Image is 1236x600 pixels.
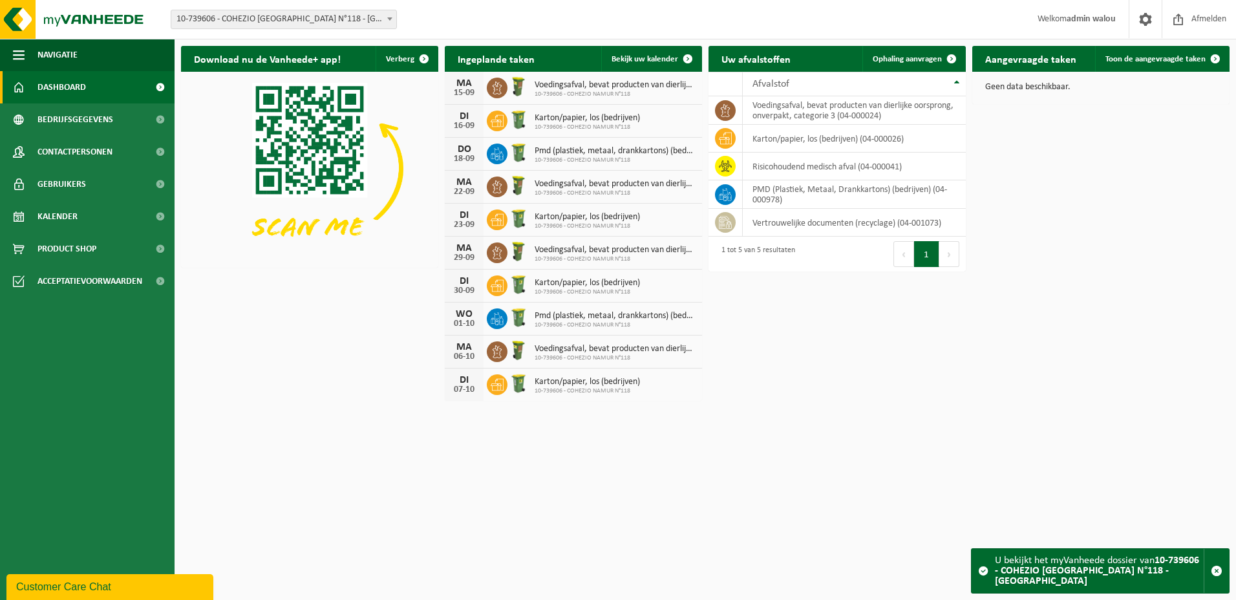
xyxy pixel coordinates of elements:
img: WB-0060-HPE-GN-50 [507,76,529,98]
img: WB-0240-HPE-GN-50 [507,109,529,131]
button: 1 [914,241,939,267]
h2: Uw afvalstoffen [709,46,804,71]
td: voedingsafval, bevat producten van dierlijke oorsprong, onverpakt, categorie 3 (04-000024) [743,96,966,125]
p: Geen data beschikbaar. [985,83,1217,92]
img: WB-0240-HPE-GN-50 [507,208,529,230]
img: WB-0060-HPE-GN-50 [507,241,529,262]
img: WB-0240-HPE-GN-50 [507,273,529,295]
img: WB-0060-HPE-GN-50 [507,339,529,361]
span: Afvalstof [752,79,789,89]
div: 30-09 [451,286,477,295]
div: 18-09 [451,155,477,164]
span: 10-739606 - COHEZIO NAMUR N°118 [535,288,640,296]
div: 16-09 [451,122,477,131]
div: DI [451,111,477,122]
td: PMD (Plastiek, Metaal, Drankkartons) (bedrijven) (04-000978) [743,180,966,209]
span: 10-739606 - COHEZIO NAMUR N°118 [535,156,696,164]
td: karton/papier, los (bedrijven) (04-000026) [743,125,966,153]
strong: admin walou [1067,14,1116,24]
div: 07-10 [451,385,477,394]
div: 06-10 [451,352,477,361]
span: Kalender [37,200,78,233]
span: Karton/papier, los (bedrijven) [535,113,640,123]
div: MA [451,243,477,253]
div: DI [451,210,477,220]
span: 10-739606 - COHEZIO NAMUR N°118 [535,222,640,230]
div: DI [451,375,477,385]
span: 10-739606 - COHEZIO NAMUR N°118 [535,387,640,395]
span: Contactpersonen [37,136,112,168]
span: Toon de aangevraagde taken [1105,55,1206,63]
div: 22-09 [451,187,477,197]
span: 10-739606 - COHEZIO NAMUR N°118 [535,354,696,362]
span: Karton/papier, los (bedrijven) [535,377,640,387]
span: 10-739606 - COHEZIO NAMUR N°118 [535,123,640,131]
span: Bedrijfsgegevens [37,103,113,136]
a: Toon de aangevraagde taken [1095,46,1228,72]
td: vertrouwelijke documenten (recyclage) (04-001073) [743,209,966,237]
div: DI [451,276,477,286]
span: Verberg [386,55,414,63]
span: 10-739606 - COHEZIO NAMUR N°118 [535,91,696,98]
button: Previous [893,241,914,267]
span: Acceptatievoorwaarden [37,265,142,297]
div: 01-10 [451,319,477,328]
span: Karton/papier, los (bedrijven) [535,212,640,222]
span: Voedingsafval, bevat producten van dierlijke oorsprong, onverpakt, categorie 3 [535,344,696,354]
span: Pmd (plastiek, metaal, drankkartons) (bedrijven) [535,146,696,156]
button: Next [939,241,959,267]
button: Verberg [376,46,437,72]
span: 10-739606 - COHEZIO NAMUR N°118 - NAMUR [171,10,397,29]
iframe: chat widget [6,572,216,600]
div: WO [451,309,477,319]
h2: Download nu de Vanheede+ app! [181,46,354,71]
a: Bekijk uw kalender [601,46,701,72]
span: Voedingsafval, bevat producten van dierlijke oorsprong, onverpakt, categorie 3 [535,80,696,91]
div: 23-09 [451,220,477,230]
div: DO [451,144,477,155]
img: Download de VHEPlus App [181,72,438,265]
span: 10-739606 - COHEZIO NAMUR N°118 [535,255,696,263]
div: MA [451,78,477,89]
h2: Aangevraagde taken [972,46,1089,71]
span: Karton/papier, los (bedrijven) [535,278,640,288]
span: 10-739606 - COHEZIO NAMUR N°118 [535,189,696,197]
div: MA [451,177,477,187]
span: Dashboard [37,71,86,103]
img: WB-0240-HPE-GN-50 [507,306,529,328]
span: Product Shop [37,233,96,265]
a: Ophaling aanvragen [862,46,964,72]
img: WB-0240-HPE-GN-50 [507,142,529,164]
div: 29-09 [451,253,477,262]
span: Voedingsafval, bevat producten van dierlijke oorsprong, onverpakt, categorie 3 [535,245,696,255]
span: Navigatie [37,39,78,71]
span: Voedingsafval, bevat producten van dierlijke oorsprong, onverpakt, categorie 3 [535,179,696,189]
span: Ophaling aanvragen [873,55,942,63]
img: WB-0240-HPE-GN-50 [507,372,529,394]
img: WB-0060-HPE-GN-50 [507,175,529,197]
span: 10-739606 - COHEZIO NAMUR N°118 - NAMUR [171,10,396,28]
td: risicohoudend medisch afval (04-000041) [743,153,966,180]
div: 1 tot 5 van 5 resultaten [715,240,795,268]
div: 15-09 [451,89,477,98]
h2: Ingeplande taken [445,46,548,71]
div: MA [451,342,477,352]
strong: 10-739606 - COHEZIO [GEOGRAPHIC_DATA] N°118 - [GEOGRAPHIC_DATA] [995,555,1199,586]
span: Gebruikers [37,168,86,200]
span: Pmd (plastiek, metaal, drankkartons) (bedrijven) [535,311,696,321]
span: Bekijk uw kalender [612,55,678,63]
span: 10-739606 - COHEZIO NAMUR N°118 [535,321,696,329]
div: U bekijkt het myVanheede dossier van [995,549,1204,593]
